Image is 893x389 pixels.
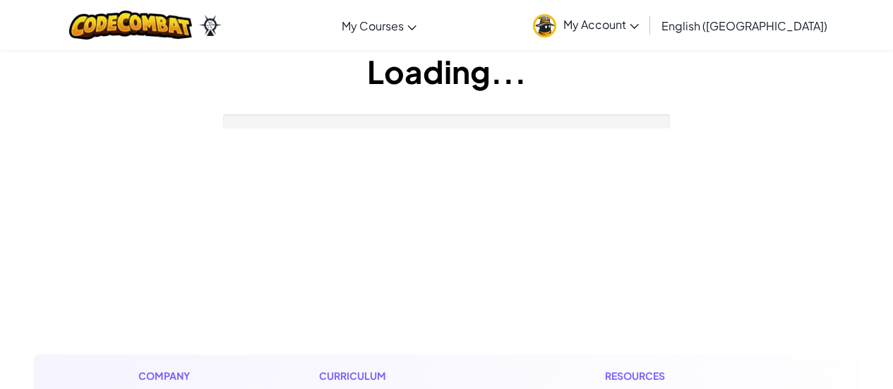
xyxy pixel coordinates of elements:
[605,369,755,383] h1: Resources
[661,18,827,33] span: English ([GEOGRAPHIC_DATA])
[342,18,404,33] span: My Courses
[319,369,490,383] h1: Curriculum
[138,369,204,383] h1: Company
[526,3,646,47] a: My Account
[533,14,556,37] img: avatar
[563,17,639,32] span: My Account
[199,15,222,36] img: Ozaria
[69,11,193,40] img: CodeCombat logo
[335,6,424,44] a: My Courses
[654,6,834,44] a: English ([GEOGRAPHIC_DATA])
